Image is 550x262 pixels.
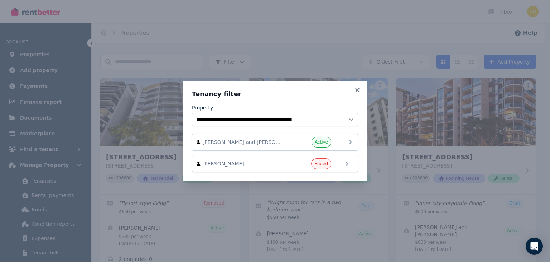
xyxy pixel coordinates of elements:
a: [PERSON_NAME]Ended [192,155,358,172]
label: Property [192,104,213,111]
h3: Tenancy filter [192,90,358,98]
span: [PERSON_NAME] and [PERSON_NAME] [203,139,284,146]
span: Ended [314,161,328,167]
span: Active [315,139,328,145]
a: [PERSON_NAME] and [PERSON_NAME]Active [192,134,358,151]
span: [PERSON_NAME] [203,160,284,167]
div: Open Intercom Messenger [526,238,543,255]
